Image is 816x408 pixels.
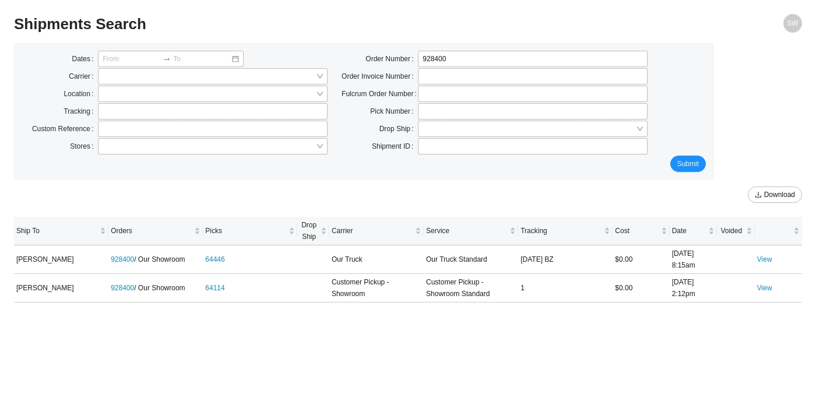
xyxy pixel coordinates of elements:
[424,274,518,303] td: Customer Pickup - Showroom Standard
[111,282,201,294] div: / Our Showroom
[72,51,99,67] label: Dates
[670,217,717,245] th: Date sortable
[613,274,669,303] td: $0.00
[426,225,507,237] span: Service
[372,138,418,154] label: Shipment ID
[329,274,424,303] td: Customer Pickup - Showroom
[748,187,802,203] button: downloadDownload
[757,255,772,263] a: View
[757,284,772,292] a: View
[32,121,98,137] label: Custom Reference
[111,284,134,292] a: 928400
[163,55,171,63] span: swap-right
[70,138,98,154] label: Stores
[205,255,224,263] a: 64446
[613,217,669,245] th: Cost sortable
[365,51,418,67] label: Order Number
[332,225,413,237] span: Carrier
[424,245,518,274] td: Our Truck Standard
[64,86,99,102] label: Location
[111,254,201,265] div: / Our Showroom
[615,225,658,237] span: Cost
[64,103,98,119] label: Tracking
[14,217,108,245] th: Ship To sortable
[677,158,699,170] span: Submit
[173,53,231,65] input: To
[14,274,108,303] td: [PERSON_NAME]
[755,191,762,199] span: download
[670,245,717,274] td: [DATE] 8:15am
[672,225,706,237] span: Date
[329,245,424,274] td: Our Truck
[755,217,802,245] th: undefined sortable
[613,245,669,274] td: $0.00
[717,217,755,245] th: Voided sortable
[518,217,613,245] th: Tracking sortable
[205,225,286,237] span: Picks
[108,217,203,245] th: Orders sortable
[111,255,134,263] a: 928400
[520,225,602,237] span: Tracking
[424,217,518,245] th: Service sortable
[342,68,418,85] label: Order Invoice Number
[719,225,744,237] span: Voided
[16,225,97,237] span: Ship To
[300,219,318,242] span: Drop Ship
[14,14,605,34] h2: Shipments Search
[205,284,224,292] a: 64114
[163,55,171,63] span: to
[670,156,706,172] button: Submit
[518,245,613,274] td: [DATE] BZ
[379,121,418,137] label: Drop Ship
[14,245,108,274] td: [PERSON_NAME]
[203,217,297,245] th: Picks sortable
[670,274,717,303] td: [DATE] 2:12pm
[518,274,613,303] td: 1
[297,217,329,245] th: Drop Ship sortable
[329,217,424,245] th: Carrier sortable
[69,68,98,85] label: Carrier
[111,225,192,237] span: Orders
[342,86,418,102] label: Fulcrum Order Number
[764,189,795,201] span: Download
[103,53,160,65] input: From
[787,14,798,33] span: SW
[370,103,418,119] label: Pick Number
